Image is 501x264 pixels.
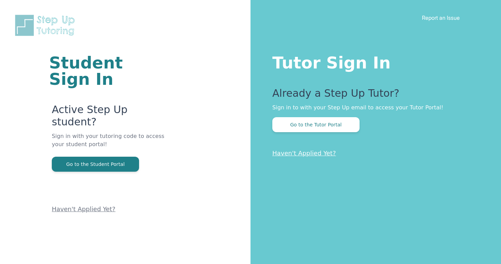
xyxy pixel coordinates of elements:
a: Go to the Student Portal [52,161,139,167]
img: Step Up Tutoring horizontal logo [14,14,79,37]
h1: Tutor Sign In [272,52,474,71]
p: Sign in to with your Step Up email to access your Tutor Portal! [272,104,474,112]
p: Sign in with your tutoring code to access your student portal! [52,132,169,157]
a: Haven't Applied Yet? [272,150,336,157]
button: Go to the Tutor Portal [272,117,360,132]
h1: Student Sign In [49,55,169,87]
a: Haven't Applied Yet? [52,205,116,213]
a: Go to the Tutor Portal [272,121,360,128]
button: Go to the Student Portal [52,157,139,172]
a: Report an Issue [422,14,460,21]
p: Already a Step Up Tutor? [272,87,474,104]
p: Active Step Up student? [52,104,169,132]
